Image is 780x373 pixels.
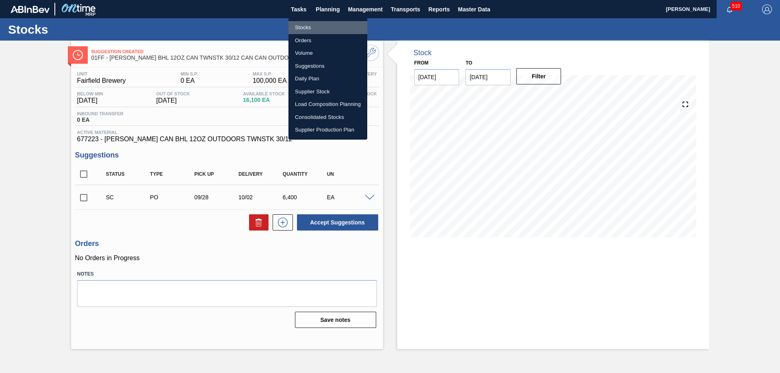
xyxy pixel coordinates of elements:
a: Orders [288,34,367,47]
a: Supplier Production Plan [288,123,367,136]
a: Volume [288,47,367,60]
a: Suggestions [288,60,367,73]
a: Stocks [288,21,367,34]
a: Consolidated Stocks [288,111,367,124]
a: Daily Plan [288,72,367,85]
a: Load Composition Planning [288,98,367,111]
a: Supplier Stock [288,85,367,98]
